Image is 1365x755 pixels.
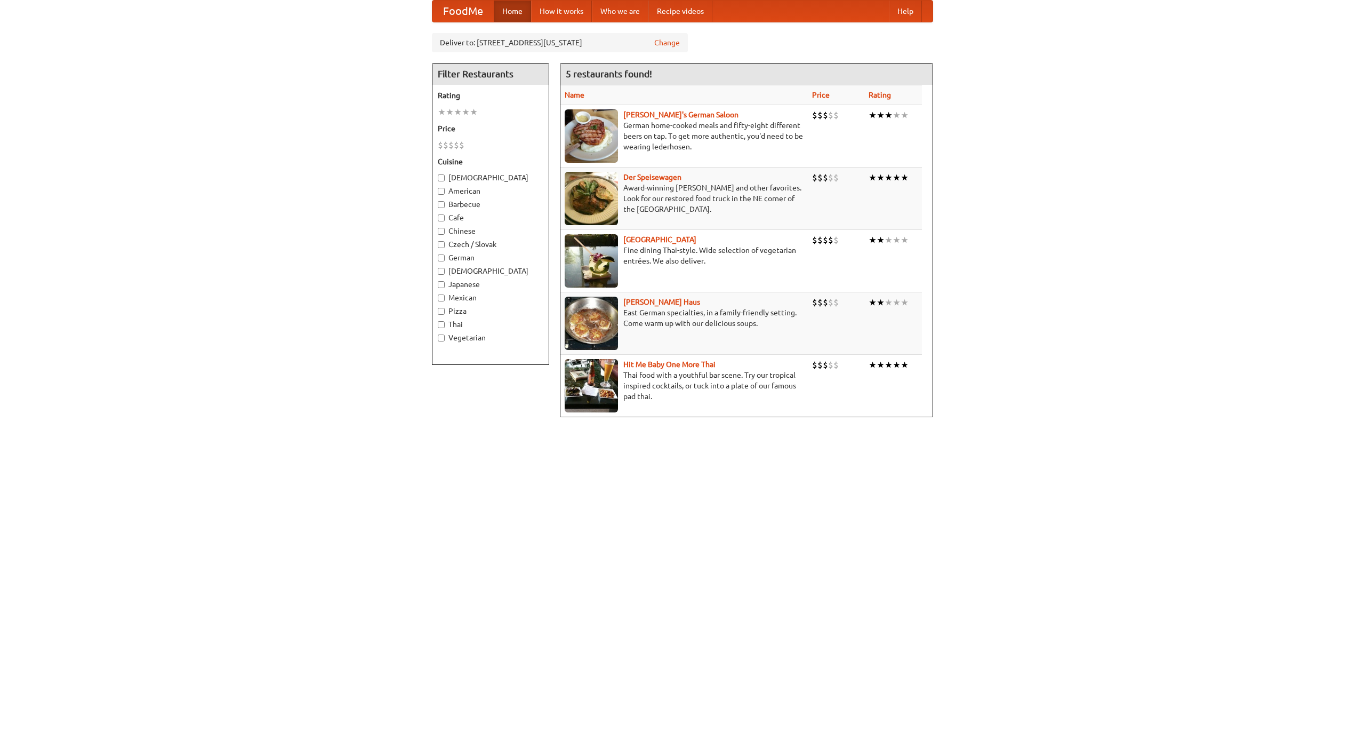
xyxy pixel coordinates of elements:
img: speisewagen.jpg [565,172,618,225]
input: American [438,188,445,195]
li: ★ [901,297,909,308]
li: ★ [869,109,877,121]
a: Change [654,37,680,48]
li: $ [817,297,823,308]
li: $ [817,172,823,184]
li: $ [828,297,833,308]
label: American [438,186,543,196]
li: ★ [869,172,877,184]
a: Price [812,91,830,99]
li: $ [823,109,828,121]
a: [GEOGRAPHIC_DATA] [623,235,696,244]
h5: Rating [438,90,543,101]
img: esthers.jpg [565,109,618,163]
li: $ [828,109,833,121]
label: German [438,252,543,263]
li: $ [459,139,464,151]
li: $ [833,172,839,184]
li: ★ [869,359,877,371]
p: East German specialties, in a family-friendly setting. Come warm up with our delicious soups. [565,307,804,329]
li: ★ [869,297,877,308]
li: $ [823,172,828,184]
li: ★ [454,106,462,118]
li: ★ [470,106,478,118]
li: $ [812,297,817,308]
label: [DEMOGRAPHIC_DATA] [438,266,543,276]
li: $ [828,359,833,371]
input: Cafe [438,214,445,221]
a: Help [889,1,922,22]
input: Czech / Slovak [438,241,445,248]
li: ★ [877,297,885,308]
li: $ [823,234,828,246]
label: Japanese [438,279,543,290]
li: ★ [885,297,893,308]
input: Thai [438,321,445,328]
li: $ [833,109,839,121]
input: Chinese [438,228,445,235]
input: German [438,255,445,261]
p: Award-winning [PERSON_NAME] and other favorites. Look for our restored food truck in the NE corne... [565,182,804,214]
a: Recipe videos [648,1,712,22]
input: Barbecue [438,201,445,208]
a: [PERSON_NAME]'s German Saloon [623,110,738,119]
input: Japanese [438,281,445,288]
label: Czech / Slovak [438,239,543,250]
input: [DEMOGRAPHIC_DATA] [438,268,445,275]
li: $ [812,234,817,246]
li: ★ [877,109,885,121]
a: Hit Me Baby One More Thai [623,360,716,369]
li: $ [817,109,823,121]
li: ★ [893,172,901,184]
li: $ [823,297,828,308]
li: ★ [438,106,446,118]
input: Vegetarian [438,335,445,341]
input: Mexican [438,295,445,301]
a: FoodMe [432,1,494,22]
li: ★ [877,172,885,184]
li: ★ [893,109,901,121]
li: $ [828,172,833,184]
li: ★ [901,109,909,121]
li: $ [823,359,828,371]
p: Thai food with a youthful bar scene. Try our tropical inspired cocktails, or tuck into a plate of... [565,370,804,402]
label: [DEMOGRAPHIC_DATA] [438,172,543,183]
li: $ [438,139,443,151]
li: ★ [877,234,885,246]
li: $ [454,139,459,151]
li: $ [443,139,448,151]
li: ★ [893,359,901,371]
div: Deliver to: [STREET_ADDRESS][US_STATE] [432,33,688,52]
li: $ [833,234,839,246]
input: Pizza [438,308,445,315]
li: ★ [877,359,885,371]
p: German home-cooked meals and fifty-eight different beers on tap. To get more authentic, you'd nee... [565,120,804,152]
li: $ [448,139,454,151]
li: ★ [869,234,877,246]
img: satay.jpg [565,234,618,288]
li: $ [817,359,823,371]
li: $ [812,109,817,121]
li: $ [833,359,839,371]
label: Cafe [438,212,543,223]
a: How it works [531,1,592,22]
li: ★ [901,172,909,184]
li: ★ [885,234,893,246]
label: Thai [438,319,543,330]
a: [PERSON_NAME] Haus [623,298,700,306]
label: Vegetarian [438,332,543,343]
a: Home [494,1,531,22]
li: ★ [446,106,454,118]
li: $ [828,234,833,246]
p: Fine dining Thai-style. Wide selection of vegetarian entrées. We also deliver. [565,245,804,266]
a: Der Speisewagen [623,173,681,181]
label: Mexican [438,292,543,303]
h4: Filter Restaurants [432,63,549,85]
li: ★ [901,234,909,246]
h5: Price [438,123,543,134]
img: babythai.jpg [565,359,618,412]
li: $ [812,172,817,184]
